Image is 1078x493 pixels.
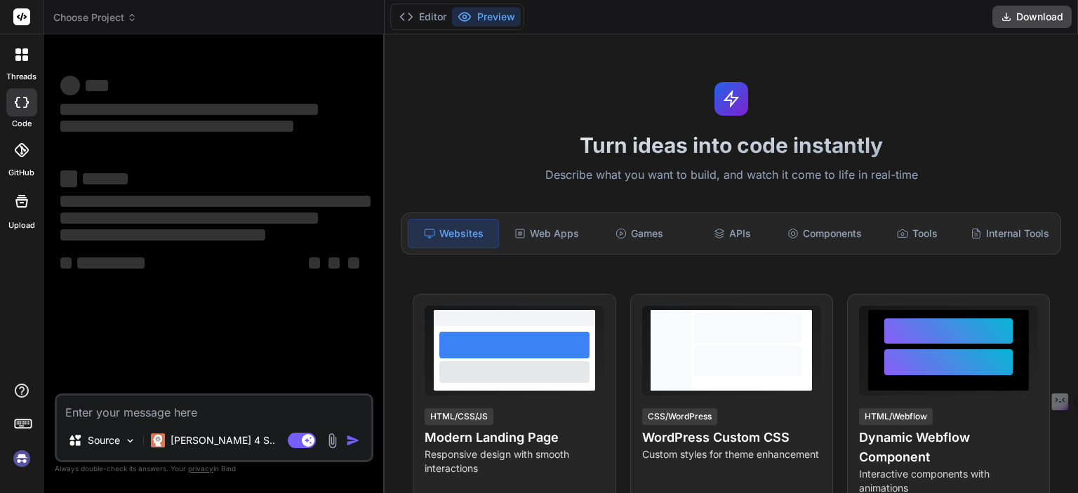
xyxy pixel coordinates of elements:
[60,76,80,95] span: ‌
[83,173,128,184] span: ‌
[60,257,72,269] span: ‌
[8,220,35,231] label: Upload
[965,219,1055,248] div: Internal Tools
[348,257,359,269] span: ‌
[188,464,213,473] span: privacy
[780,219,870,248] div: Components
[452,7,521,27] button: Preview
[328,257,340,269] span: ‌
[60,212,318,224] span: ‌
[60,229,265,241] span: ‌
[324,433,340,449] img: attachment
[425,408,493,425] div: HTML/CSS/JS
[86,80,108,91] span: ‌
[394,7,452,27] button: Editor
[393,133,1070,158] h1: Turn ideas into code instantly
[642,428,821,447] h4: WordPress Custom CSS
[55,462,373,475] p: Always double-check its answers. Your in Bind
[594,219,684,248] div: Games
[6,71,36,83] label: threads
[393,166,1070,184] p: Describe what you want to build, and watch it come to life in real-time
[124,435,136,447] img: Pick Models
[859,408,933,425] div: HTML/Webflow
[992,6,1072,28] button: Download
[60,196,371,207] span: ‌
[60,104,318,115] span: ‌
[425,428,604,447] h4: Modern Landing Page
[872,219,962,248] div: Tools
[859,428,1038,467] h4: Dynamic Webflow Component
[77,257,145,269] span: ‌
[309,257,320,269] span: ‌
[642,408,717,425] div: CSS/WordPress
[502,219,592,248] div: Web Apps
[88,433,120,447] p: Source
[425,447,604,475] p: Responsive design with smooth interactions
[687,219,777,248] div: APIs
[151,433,165,447] img: Claude 4 Sonnet
[12,118,32,130] label: code
[53,11,137,25] span: Choose Project
[642,447,821,461] p: Custom styles for theme enhancement
[10,447,34,471] img: signin
[408,219,499,248] div: Websites
[60,170,77,187] span: ‌
[171,433,275,447] p: [PERSON_NAME] 4 S..
[8,167,34,179] label: GitHub
[60,121,293,132] span: ‌
[346,433,360,447] img: icon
